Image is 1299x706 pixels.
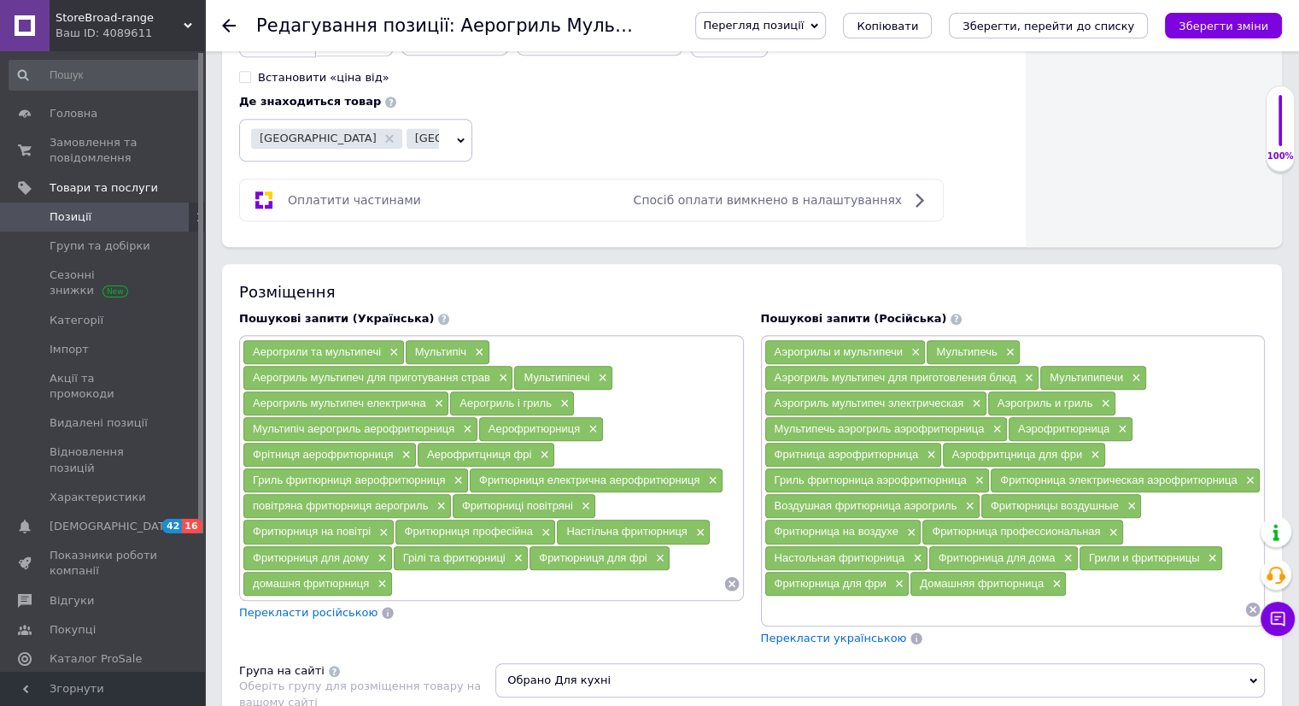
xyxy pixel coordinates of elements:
span: × [537,526,551,540]
span: × [577,499,591,514]
span: × [1104,526,1118,540]
span: × [397,448,411,462]
span: Фритюрниці повітряні [462,499,573,512]
span: Фритюрница на воздухе [775,525,898,538]
strong: Аерогриль QF-389 6 л [127,44,248,56]
span: Покупці [50,622,96,638]
span: Мультипіпечі [524,371,589,384]
span: Аэрофритцница для фри [952,448,1082,461]
span: Аэрогриль мультипеч для приготовления блюд [775,371,1016,384]
span: Пошукові запити (Російська) [761,312,947,325]
span: × [922,448,936,462]
span: × [903,526,916,540]
span: Грили и фритюрницы [1089,551,1200,564]
span: домашня фритюрниця [253,577,369,590]
span: Домашняя фритюрница [920,577,1044,590]
span: × [1086,448,1100,462]
span: × [1114,422,1127,437]
span: Аерофритцниця фрі [427,448,531,461]
span: × [385,345,399,360]
span: Фритюрниця професійна [405,525,533,538]
span: Фритюрниця електрична аерофритюрниця [479,474,700,486]
span: Каталог ProSale [50,651,142,667]
span: повітряна фритюрниця аерогриль [253,499,428,512]
span: × [968,397,981,411]
span: Аерогриль мультипеч електрична [253,397,426,409]
div: Встановити «ціна від» [258,70,389,85]
span: Фритюрница электрическая аэрофритюрница [1000,474,1237,486]
span: Настільна фритюрниця [566,525,687,538]
span: Характеристики [50,490,146,505]
span: Перегляд позиції [703,19,804,32]
span: × [907,345,921,360]
button: Зберегти зміни [1165,13,1282,38]
span: Товари та послуги [50,180,158,196]
span: Оплатити частинами [288,193,421,207]
span: Аерофритюрниця [489,422,580,435]
span: Аерогриль і гриль [459,397,552,409]
span: Копіювати [857,20,918,32]
span: × [373,551,387,566]
span: Імпорт [50,342,89,357]
span: × [692,526,705,540]
span: Перекласти російською [239,606,377,619]
input: Пошук [9,60,202,91]
div: 100% [1267,150,1294,162]
button: Копіювати [843,13,932,38]
div: Розміщення [239,281,1265,303]
span: Гриль фритюрница аэрофритюрница [775,474,967,486]
span: [GEOGRAPHIC_DATA] [260,132,377,144]
div: Ваш ID: 4089611 [56,26,205,41]
span: [DEMOGRAPHIC_DATA] [50,519,176,534]
span: × [449,474,463,488]
span: Гриль фритюрниця аерофритюрниця [253,474,445,486]
span: × [375,526,389,540]
span: Фритюрницы воздушные [991,499,1119,512]
div: Повернутися назад [222,19,236,32]
span: Аэрогриль и гриль [998,397,1093,409]
span: × [988,422,1002,437]
span: Мультипечь аэрогриль аэрофритюрница [775,422,985,435]
span: × [1002,345,1015,360]
span: × [430,397,444,411]
i: Зберегти, перейти до списку [963,20,1134,32]
span: × [1021,371,1034,385]
span: Фритюрница профессиональная [932,525,1100,538]
span: × [556,397,570,411]
span: Мультипіч [415,345,466,358]
span: Мультипипечи [1050,371,1123,384]
span: Перекласти українською [761,632,907,644]
span: × [432,499,446,514]
span: × [891,577,904,591]
span: × [652,551,665,566]
span: Фритюрница для дома [939,551,1056,564]
span: × [510,551,524,566]
span: Відгуки [50,593,94,609]
span: Обрано Для кухні [495,663,1265,697]
span: × [1123,499,1137,514]
span: Аерогрили та мультипечі [253,345,381,358]
i: Зберегти зміни [1179,20,1268,32]
span: Аерогриль мультипеч для приготування страв [253,371,490,384]
span: Спосіб оплати вимкнено в налаштуваннях [634,193,902,207]
span: Фритница аэрофритюрница [775,448,919,461]
span: Фритюрниця для дому [253,551,369,564]
span: 42 [162,519,182,533]
span: Аэрогрилы и мультипечи [775,345,903,358]
span: × [971,474,985,488]
span: Пошукові запити (Українська) [239,312,434,325]
span: × [459,422,472,437]
span: Аэрофритюрница [1018,422,1109,435]
span: Грілі та фритюрниці [403,551,506,564]
button: Зберегти, перейти до списку [949,13,1148,38]
span: Фритюрница для фри [775,577,886,590]
b: Де знаходиться товар [239,95,381,108]
span: × [1048,577,1062,591]
strong: Аэрогриль QF-389 6 л [127,44,248,56]
span: Мультипечь [936,345,997,358]
div: Група на сайті [239,663,325,679]
button: Чат з покупцем [1261,602,1295,636]
h1: Редагування позиції: Аерогриль Мультипеч Аерофритюрниця безоливна сенсорна QF-389 6 л [256,15,1146,36]
span: StoreBroad-range [56,10,184,26]
span: Позиції [50,209,91,225]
